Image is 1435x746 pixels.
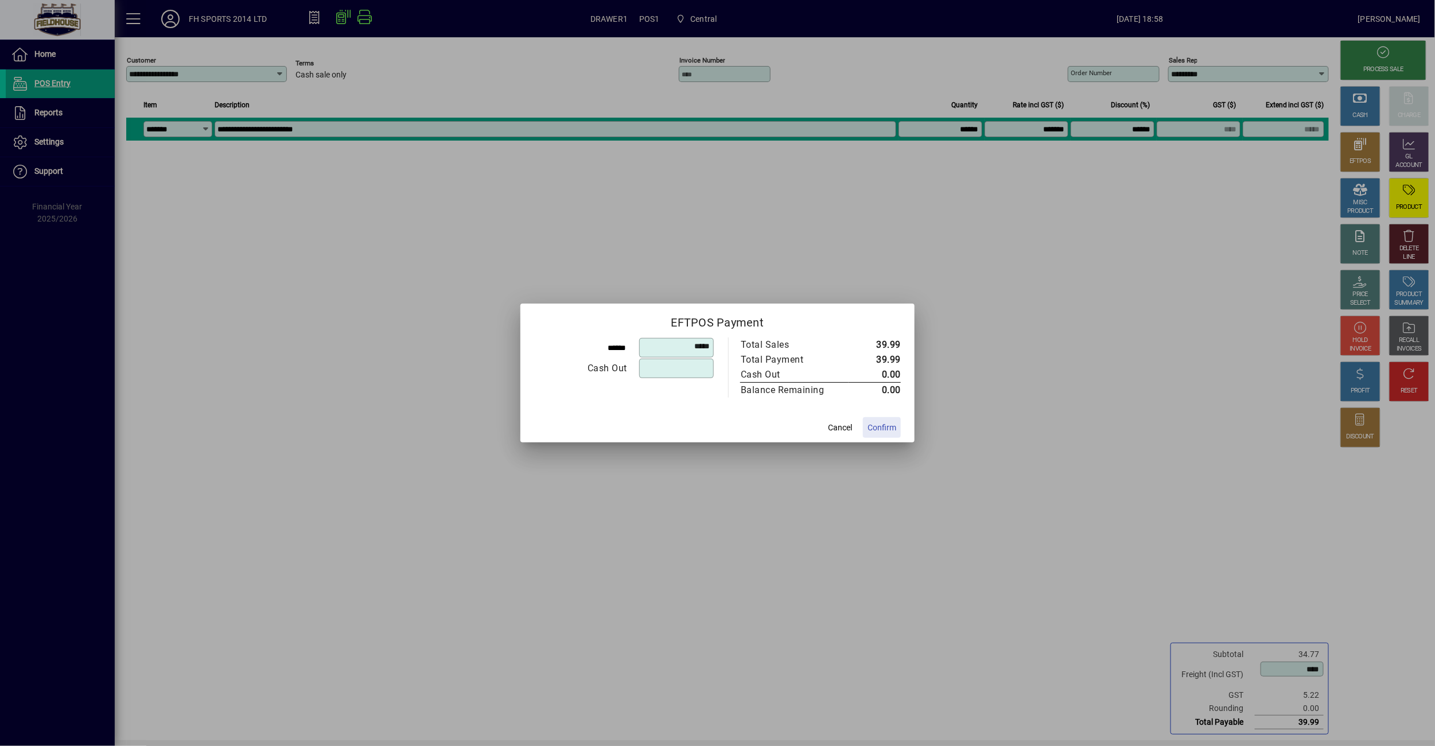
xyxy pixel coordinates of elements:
td: Total Payment [740,352,849,367]
button: Cancel [822,417,858,438]
td: 39.99 [849,337,901,352]
span: Confirm [868,422,896,434]
td: 0.00 [849,367,901,383]
button: Confirm [863,417,901,438]
div: Cash Out [535,362,627,375]
td: 0.00 [849,383,901,398]
div: Balance Remaining [741,383,837,397]
h2: EFTPOS Payment [520,304,915,337]
span: Cancel [828,422,852,434]
div: Cash Out [741,368,837,382]
td: Total Sales [740,337,849,352]
td: 39.99 [849,352,901,367]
